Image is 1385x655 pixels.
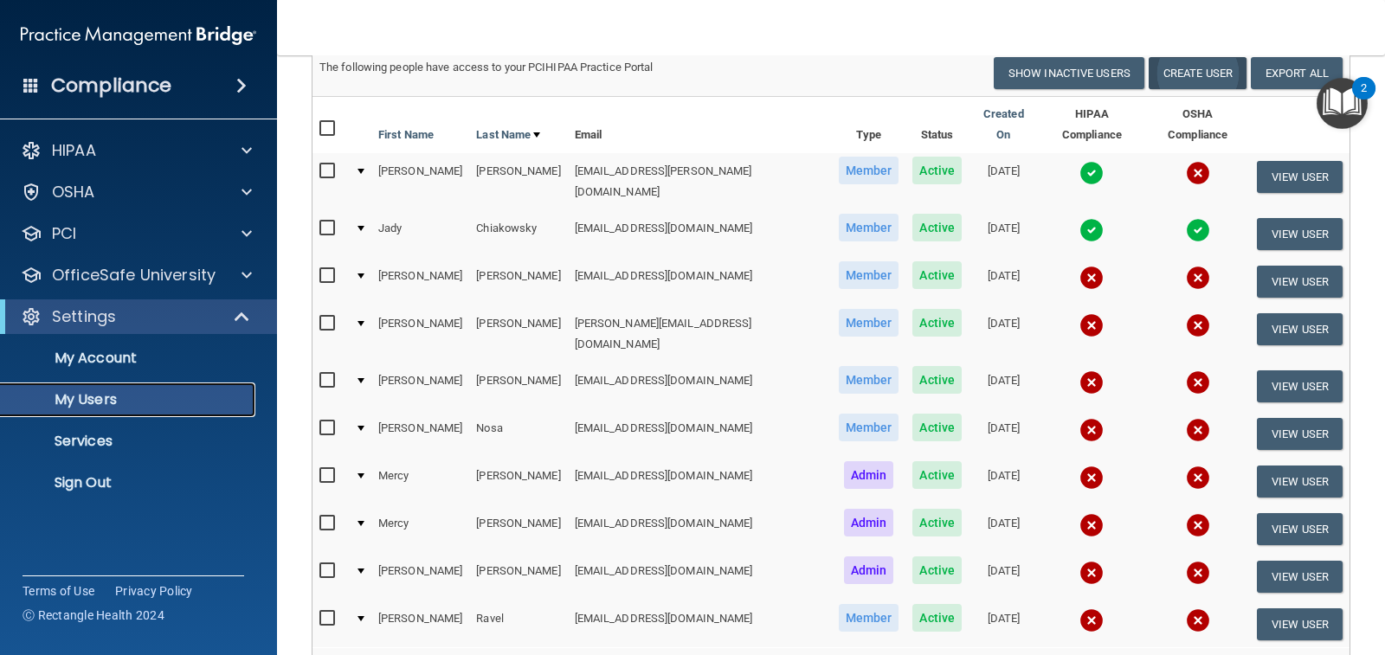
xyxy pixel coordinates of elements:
[115,582,193,600] a: Privacy Policy
[52,140,96,161] p: HIPAA
[1186,218,1210,242] img: tick.e7d51cea.svg
[1186,608,1210,633] img: cross.ca9f0e7f.svg
[11,391,248,408] p: My Users
[1085,532,1364,601] iframe: Drift Widget Chat Controller
[969,553,1039,600] td: [DATE]
[469,410,567,458] td: Nosa
[969,258,1039,305] td: [DATE]
[469,210,567,258] td: Chiakowsky
[1186,266,1210,290] img: cross.ca9f0e7f.svg
[568,553,832,600] td: [EMAIL_ADDRESS][DOMAIN_NAME]
[839,309,899,337] span: Member
[469,153,567,210] td: [PERSON_NAME]
[568,153,832,210] td: [EMAIL_ADDRESS][PERSON_NAME][DOMAIN_NAME]
[11,474,248,491] p: Sign Out
[912,509,962,536] span: Active
[1361,88,1367,111] div: 2
[1257,313,1343,345] button: View User
[912,414,962,441] span: Active
[1039,97,1146,153] th: HIPAA Compliance
[1079,561,1104,585] img: cross.ca9f0e7f.svg
[21,223,252,244] a: PCI
[839,366,899,394] span: Member
[52,182,95,202] p: OSHA
[371,553,469,600] td: [PERSON_NAME]
[469,600,567,647] td: Ravel
[371,210,469,258] td: Jady
[568,97,832,153] th: Email
[1186,161,1210,185] img: cross.ca9f0e7f.svg
[371,458,469,505] td: Mercy
[994,57,1144,89] button: Show Inactive Users
[1079,608,1104,633] img: cross.ca9f0e7f.svg
[1186,418,1210,442] img: cross.ca9f0e7f.svg
[23,607,164,624] span: Ⓒ Rectangle Health 2024
[839,414,899,441] span: Member
[839,214,899,241] span: Member
[371,258,469,305] td: [PERSON_NAME]
[1257,418,1343,450] button: View User
[568,505,832,553] td: [EMAIL_ADDRESS][DOMAIN_NAME]
[1079,218,1104,242] img: tick.e7d51cea.svg
[912,214,962,241] span: Active
[1186,466,1210,490] img: cross.ca9f0e7f.svg
[905,97,969,153] th: Status
[469,363,567,410] td: [PERSON_NAME]
[568,210,832,258] td: [EMAIL_ADDRESS][DOMAIN_NAME]
[969,458,1039,505] td: [DATE]
[21,306,251,327] a: Settings
[839,604,899,632] span: Member
[912,261,962,289] span: Active
[832,97,906,153] th: Type
[52,306,116,327] p: Settings
[1257,161,1343,193] button: View User
[976,104,1032,145] a: Created On
[371,153,469,210] td: [PERSON_NAME]
[1257,608,1343,640] button: View User
[371,305,469,363] td: [PERSON_NAME]
[568,258,832,305] td: [EMAIL_ADDRESS][DOMAIN_NAME]
[11,350,248,367] p: My Account
[912,461,962,489] span: Active
[1079,466,1104,490] img: cross.ca9f0e7f.svg
[469,553,567,600] td: [PERSON_NAME]
[1317,78,1368,129] button: Open Resource Center, 2 new notifications
[1251,57,1343,89] a: Export All
[969,505,1039,553] td: [DATE]
[23,582,94,600] a: Terms of Use
[969,153,1039,210] td: [DATE]
[1079,313,1104,337] img: cross.ca9f0e7f.svg
[1079,513,1104,537] img: cross.ca9f0e7f.svg
[568,305,832,363] td: [PERSON_NAME][EMAIL_ADDRESS][DOMAIN_NAME]
[1145,97,1250,153] th: OSHA Compliance
[319,61,654,74] span: The following people have access to your PCIHIPAA Practice Portal
[969,600,1039,647] td: [DATE]
[371,410,469,458] td: [PERSON_NAME]
[371,363,469,410] td: [PERSON_NAME]
[1079,161,1104,185] img: tick.e7d51cea.svg
[469,458,567,505] td: [PERSON_NAME]
[969,410,1039,458] td: [DATE]
[1257,513,1343,545] button: View User
[839,261,899,289] span: Member
[1257,218,1343,250] button: View User
[1257,370,1343,402] button: View User
[969,305,1039,363] td: [DATE]
[844,461,894,489] span: Admin
[912,157,962,184] span: Active
[839,157,899,184] span: Member
[844,556,894,584] span: Admin
[568,600,832,647] td: [EMAIL_ADDRESS][DOMAIN_NAME]
[469,305,567,363] td: [PERSON_NAME]
[912,604,962,632] span: Active
[52,265,216,286] p: OfficeSafe University
[51,74,171,98] h4: Compliance
[1186,370,1210,395] img: cross.ca9f0e7f.svg
[969,210,1039,258] td: [DATE]
[969,363,1039,410] td: [DATE]
[568,410,832,458] td: [EMAIL_ADDRESS][DOMAIN_NAME]
[912,309,962,337] span: Active
[469,258,567,305] td: [PERSON_NAME]
[844,509,894,536] span: Admin
[1079,418,1104,442] img: cross.ca9f0e7f.svg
